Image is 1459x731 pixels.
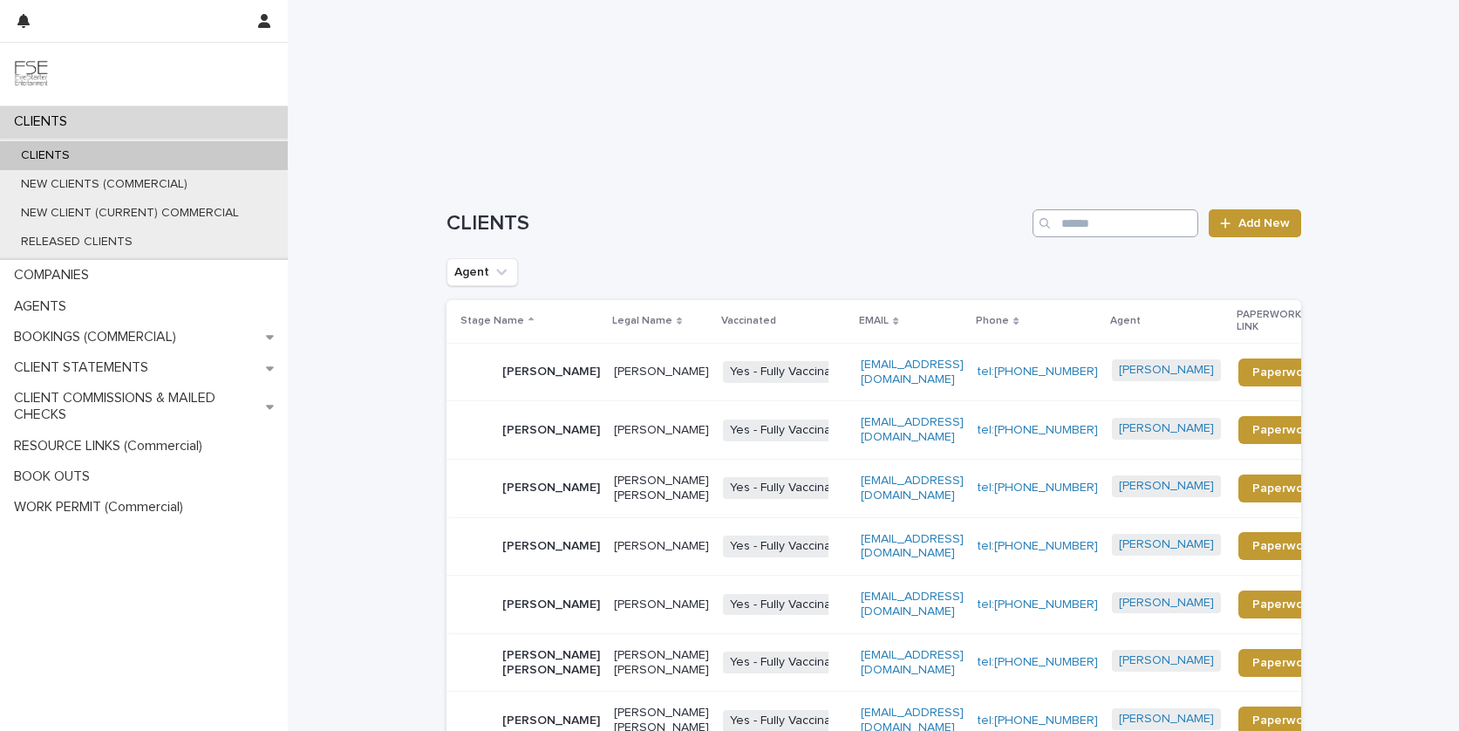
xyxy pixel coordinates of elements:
p: [PERSON_NAME] [614,539,709,554]
p: CLIENT STATEMENTS [7,359,162,376]
a: [PERSON_NAME] [1119,363,1214,378]
a: [PERSON_NAME] [1119,421,1214,436]
p: PAPERWORK LINK [1237,305,1319,338]
span: Paperwork [1252,657,1314,669]
span: Yes - Fully Vaccinated [723,477,856,499]
a: tel:[PHONE_NUMBER] [978,714,1098,727]
span: Paperwork [1252,482,1314,495]
a: [EMAIL_ADDRESS][DOMAIN_NAME] [861,416,964,443]
p: [PERSON_NAME] [502,598,600,612]
tr: [PERSON_NAME][PERSON_NAME]Yes - Fully Vaccinated[EMAIL_ADDRESS][DOMAIN_NAME]tel:[PHONE_NUMBER][PE... [447,576,1357,634]
a: Paperwork [1238,649,1328,677]
p: CLIENTS [7,148,84,163]
span: Paperwork [1252,598,1314,611]
h1: CLIENTS [447,211,1026,236]
p: RELEASED CLIENTS [7,235,147,249]
p: [PERSON_NAME] [502,539,600,554]
a: [EMAIL_ADDRESS][DOMAIN_NAME] [861,359,964,386]
p: CLIENT COMMISSIONS & MAILED CHECKS [7,390,266,423]
p: BOOK OUTS [7,468,104,485]
p: Agent [1110,311,1141,331]
a: Paperwork [1238,416,1328,444]
p: EMAIL [859,311,889,331]
tr: [PERSON_NAME][PERSON_NAME]Yes - Fully Vaccinated[EMAIL_ADDRESS][DOMAIN_NAME]tel:[PHONE_NUMBER][PE... [447,401,1357,460]
span: Paperwork [1252,540,1314,552]
span: Yes - Fully Vaccinated [723,420,856,441]
p: [PERSON_NAME] [614,423,709,438]
span: Yes - Fully Vaccinated [723,594,856,616]
tr: [PERSON_NAME][PERSON_NAME]Yes - Fully Vaccinated[EMAIL_ADDRESS][DOMAIN_NAME]tel:[PHONE_NUMBER][PE... [447,343,1357,401]
span: Yes - Fully Vaccinated [723,652,856,673]
a: Paperwork [1238,532,1328,560]
p: Vaccinated [721,311,776,331]
tr: [PERSON_NAME][PERSON_NAME]Yes - Fully Vaccinated[EMAIL_ADDRESS][DOMAIN_NAME]tel:[PHONE_NUMBER][PE... [447,517,1357,576]
span: Yes - Fully Vaccinated [723,361,856,383]
a: [PERSON_NAME] [1119,596,1214,611]
p: CLIENTS [7,113,81,130]
a: [EMAIL_ADDRESS][DOMAIN_NAME] [861,475,964,502]
a: tel:[PHONE_NUMBER] [978,365,1098,378]
img: 9JgRvJ3ETPGCJDhvPVA5 [14,57,49,92]
a: tel:[PHONE_NUMBER] [978,656,1098,668]
a: Paperwork [1238,475,1328,502]
button: Agent [447,258,518,286]
p: [PERSON_NAME] [614,365,709,379]
a: [EMAIL_ADDRESS][DOMAIN_NAME] [861,591,964,618]
p: WORK PERMIT (Commercial) [7,499,197,516]
p: Phone [976,311,1009,331]
span: Paperwork [1252,714,1314,727]
p: [PERSON_NAME] [614,598,709,612]
p: NEW CLIENTS (COMMERCIAL) [7,177,201,192]
a: [PERSON_NAME] [1119,537,1214,552]
a: Add New [1209,209,1300,237]
p: NEW CLIENT (CURRENT) COMMERCIAL [7,206,253,221]
a: [PERSON_NAME] [1119,653,1214,668]
p: [PERSON_NAME] [502,714,600,728]
a: tel:[PHONE_NUMBER] [978,482,1098,494]
p: [PERSON_NAME] [PERSON_NAME] [502,648,600,678]
p: [PERSON_NAME] [502,365,600,379]
p: [PERSON_NAME] [PERSON_NAME] [614,648,709,678]
a: tel:[PHONE_NUMBER] [978,424,1098,436]
a: [EMAIL_ADDRESS][DOMAIN_NAME] [861,649,964,676]
span: Paperwork [1252,424,1314,436]
a: Paperwork [1238,591,1328,618]
p: Legal Name [612,311,672,331]
a: [PERSON_NAME] [1119,479,1214,494]
span: Paperwork [1252,366,1314,379]
tr: [PERSON_NAME] [PERSON_NAME][PERSON_NAME] [PERSON_NAME]Yes - Fully Vaccinated[EMAIL_ADDRESS][DOMAI... [447,633,1357,692]
a: tel:[PHONE_NUMBER] [978,540,1098,552]
a: tel:[PHONE_NUMBER] [978,598,1098,611]
p: [PERSON_NAME] [PERSON_NAME] [614,474,709,503]
a: Paperwork [1238,359,1328,386]
p: [PERSON_NAME] [502,481,600,495]
span: Yes - Fully Vaccinated [723,536,856,557]
input: Search [1033,209,1198,237]
p: Stage Name [460,311,524,331]
a: [PERSON_NAME] [1119,712,1214,727]
tr: [PERSON_NAME][PERSON_NAME] [PERSON_NAME]Yes - Fully Vaccinated[EMAIL_ADDRESS][DOMAIN_NAME]tel:[PH... [447,459,1357,517]
a: [EMAIL_ADDRESS][DOMAIN_NAME] [861,533,964,560]
span: Add New [1238,217,1290,229]
p: AGENTS [7,298,80,315]
p: [PERSON_NAME] [502,423,600,438]
p: BOOKINGS (COMMERCIAL) [7,329,190,345]
p: COMPANIES [7,267,103,284]
p: RESOURCE LINKS (Commercial) [7,438,216,454]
